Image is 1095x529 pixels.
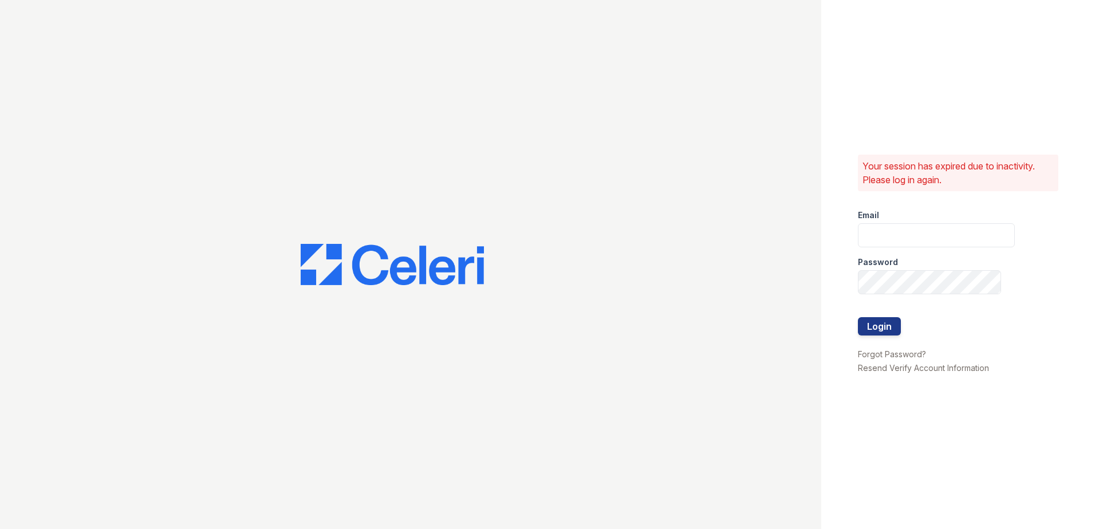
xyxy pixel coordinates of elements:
[301,244,484,285] img: CE_Logo_Blue-a8612792a0a2168367f1c8372b55b34899dd931a85d93a1a3d3e32e68fde9ad4.png
[858,317,901,335] button: Login
[862,159,1054,187] p: Your session has expired due to inactivity. Please log in again.
[858,256,898,268] label: Password
[858,349,926,359] a: Forgot Password?
[858,363,989,373] a: Resend Verify Account Information
[858,210,879,221] label: Email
